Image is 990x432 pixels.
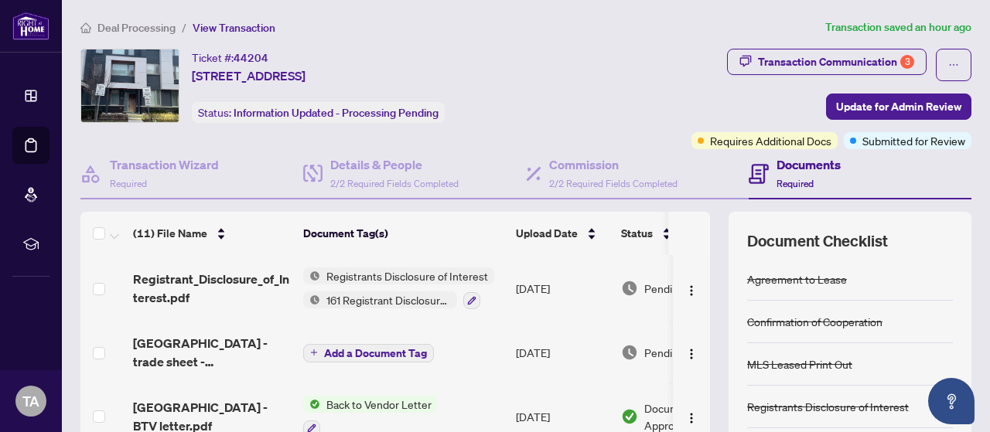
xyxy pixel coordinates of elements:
span: [STREET_ADDRESS] [192,66,306,85]
h4: Transaction Wizard [110,155,219,174]
span: Status [621,225,653,242]
img: logo [12,12,49,40]
span: 161 Registrant Disclosure of Interest - Disposition ofProperty [320,291,457,308]
button: Logo [679,340,704,365]
h4: Details & People [330,155,459,174]
span: Add a Document Tag [324,348,427,359]
span: home [80,22,91,33]
span: TA [22,390,39,412]
span: Deal Processing [97,21,176,35]
button: Add a Document Tag [303,344,434,362]
img: Document Status [621,344,638,361]
span: Pending Review [644,344,722,361]
span: 2/2 Required Fields Completed [330,178,459,189]
td: [DATE] [510,321,615,383]
img: Document Status [621,408,638,425]
span: Upload Date [516,225,578,242]
h4: Commission [549,155,678,174]
li: / [182,19,186,36]
th: Upload Date [510,212,615,255]
div: 3 [900,55,914,69]
img: Status Icon [303,291,320,308]
div: Ticket #: [192,49,268,66]
img: Logo [685,348,698,360]
div: Status: [192,102,445,123]
div: Registrants Disclosure of Interest [747,398,909,415]
button: Logo [679,404,704,429]
span: Document Checklist [747,230,888,252]
span: Submitted for Review [862,132,965,149]
div: Confirmation of Cooperation [747,313,882,330]
span: 44204 [234,51,268,65]
span: plus [310,349,318,356]
button: Open asap [928,378,975,424]
img: IMG-W12267657_1.jpg [81,49,179,122]
img: Logo [685,412,698,424]
div: Agreement to Lease [747,270,847,287]
img: Logo [685,284,698,297]
span: View Transaction [193,21,275,35]
span: 2/2 Required Fields Completed [549,178,678,189]
button: Status IconRegistrants Disclosure of InterestStatus Icon161 Registrant Disclosure of Interest - D... [303,267,494,309]
div: MLS Leased Print Out [747,355,852,372]
span: Requires Additional Docs [710,132,831,149]
h4: Documents [777,155,841,174]
span: Registrants Disclosure of Interest [320,267,494,284]
span: Update for Admin Review [836,94,961,119]
span: Registrant_Disclosure_of_Interest.pdf [133,270,291,307]
span: Back to Vendor Letter [320,396,438,413]
th: Status [615,212,746,255]
span: [GEOGRAPHIC_DATA] - trade sheet - [GEOGRAPHIC_DATA] to Review.pdf [133,334,291,371]
span: Required [110,178,147,189]
span: ellipsis [948,60,959,70]
button: Update for Admin Review [826,94,971,120]
article: Transaction saved an hour ago [825,19,971,36]
button: Logo [679,276,704,301]
img: Status Icon [303,396,320,413]
td: [DATE] [510,255,615,321]
span: (11) File Name [133,225,207,242]
span: Information Updated - Processing Pending [234,106,439,120]
button: Add a Document Tag [303,342,434,362]
img: Status Icon [303,267,320,284]
span: Required [777,178,814,189]
img: Document Status [621,280,638,297]
button: Transaction Communication3 [727,49,927,75]
span: Pending Review [644,280,722,297]
th: (11) File Name [127,212,297,255]
th: Document Tag(s) [297,212,510,255]
div: Transaction Communication [758,49,914,74]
